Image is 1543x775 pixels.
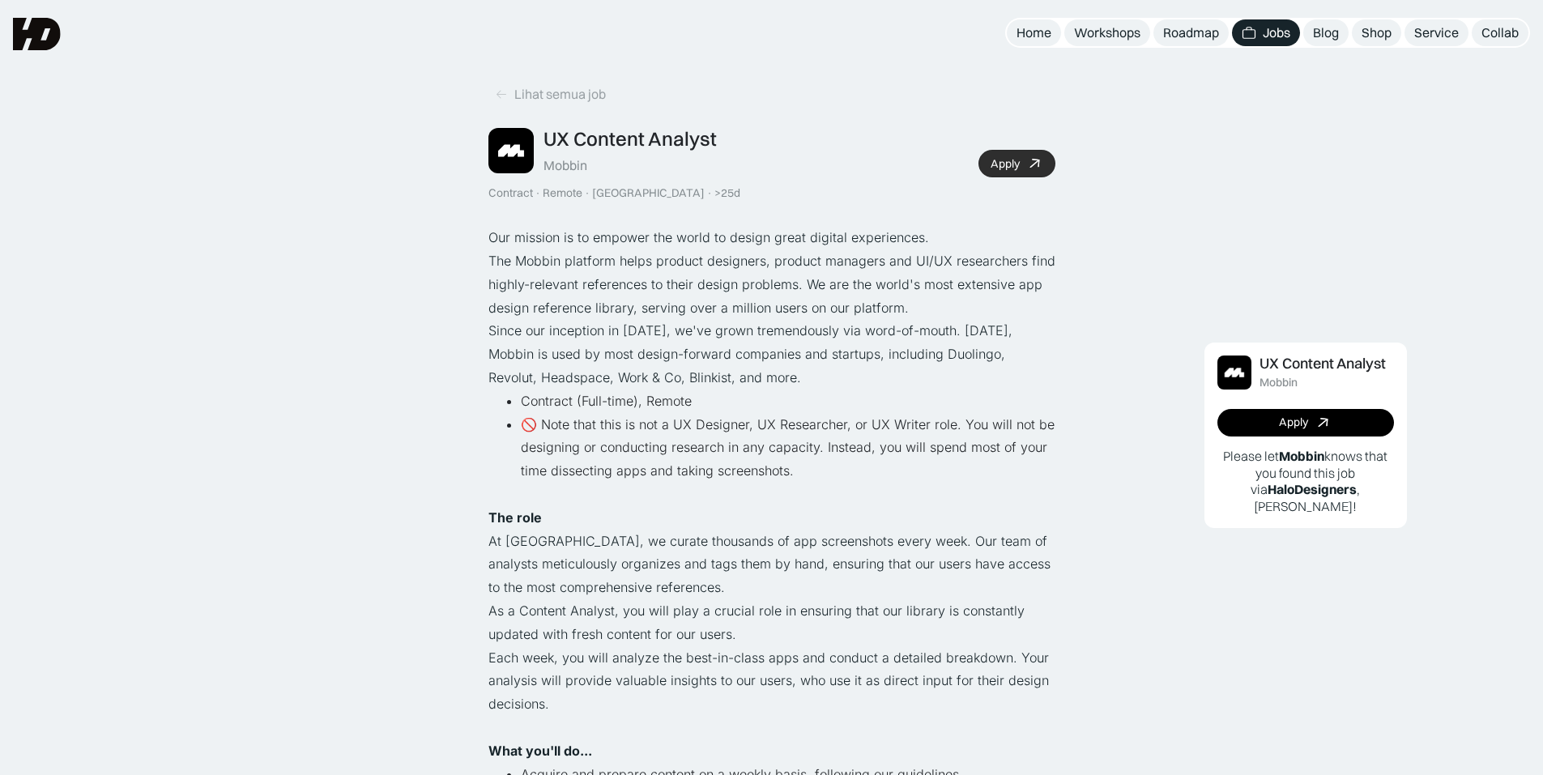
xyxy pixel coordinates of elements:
[488,743,592,759] strong: What you'll do...
[1232,19,1300,46] a: Jobs
[1217,356,1251,390] img: Job Image
[1481,24,1519,41] div: Collab
[584,186,590,200] div: ·
[488,530,1055,599] p: At [GEOGRAPHIC_DATA], we curate thousands of app screenshots every week. Our team of analysts met...
[1163,24,1219,41] div: Roadmap
[1352,19,1401,46] a: Shop
[1303,19,1349,46] a: Blog
[488,509,542,526] strong: The role
[714,186,740,200] div: >25d
[488,249,1055,319] p: The Mobbin platform helps product designers, product managers and UI/UX researchers find highly-r...
[521,390,1055,413] li: Contract (Full-time), Remote
[1404,19,1468,46] a: Service
[543,127,717,151] div: UX Content Analyst
[514,86,606,103] div: Lihat semua job
[1217,409,1394,436] a: Apply
[1260,376,1298,390] div: Mobbin
[1268,481,1357,497] b: HaloDesigners
[1263,24,1290,41] div: Jobs
[488,716,1055,739] p: ‍
[488,483,1055,506] p: ‍
[1362,24,1392,41] div: Shop
[521,413,1055,483] li: 🚫 Note that this is not a UX Designer, UX Researcher, or UX Writer role. You will not be designin...
[1153,19,1229,46] a: Roadmap
[1074,24,1140,41] div: Workshops
[488,81,612,108] a: Lihat semua job
[1414,24,1459,41] div: Service
[1279,448,1324,464] b: Mobbin
[535,186,541,200] div: ·
[488,646,1055,716] p: Each week, you will analyze the best-in-class apps and conduct a detailed breakdown. Your analysi...
[1064,19,1150,46] a: Workshops
[488,128,534,173] img: Job Image
[978,150,1055,177] a: Apply
[706,186,713,200] div: ·
[488,226,1055,249] p: Our mission is to empower the world to design great digital experiences.
[1313,24,1339,41] div: Blog
[1217,448,1394,515] p: Please let knows that you found this job via , [PERSON_NAME]!
[592,186,705,200] div: [GEOGRAPHIC_DATA]
[1279,415,1308,429] div: Apply
[1017,24,1051,41] div: Home
[488,599,1055,646] p: As a Content Analyst, you will play a crucial role in ensuring that our library is constantly upd...
[991,157,1020,171] div: Apply
[543,157,587,174] div: Mobbin
[1007,19,1061,46] a: Home
[543,186,582,200] div: Remote
[1260,356,1386,373] div: UX Content Analyst
[1472,19,1528,46] a: Collab
[488,319,1055,389] p: Since our inception in [DATE], we've grown tremendously via word-of-mouth. [DATE], Mobbin is used...
[488,186,533,200] div: Contract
